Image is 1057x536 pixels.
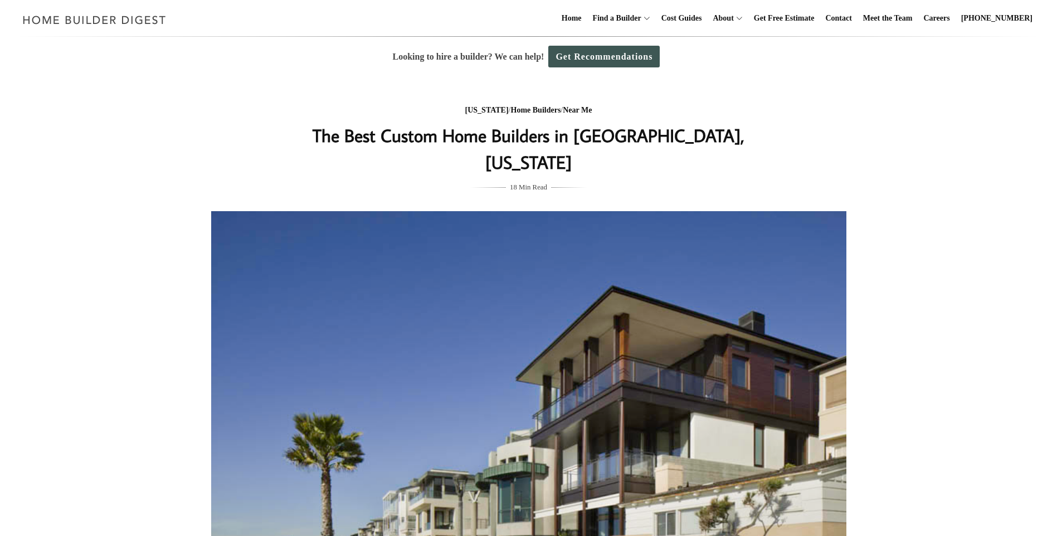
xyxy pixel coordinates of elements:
[821,1,856,36] a: Contact
[18,9,171,31] img: Home Builder Digest
[465,106,509,114] a: [US_STATE]
[306,104,751,118] div: / /
[548,46,660,67] a: Get Recommendations
[511,106,561,114] a: Home Builders
[510,181,547,193] span: 18 Min Read
[557,1,586,36] a: Home
[588,1,641,36] a: Find a Builder
[749,1,819,36] a: Get Free Estimate
[657,1,707,36] a: Cost Guides
[919,1,954,36] a: Careers
[563,106,592,114] a: Near Me
[708,1,733,36] a: About
[859,1,917,36] a: Meet the Team
[306,122,751,176] h1: The Best Custom Home Builders in [GEOGRAPHIC_DATA], [US_STATE]
[957,1,1037,36] a: [PHONE_NUMBER]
